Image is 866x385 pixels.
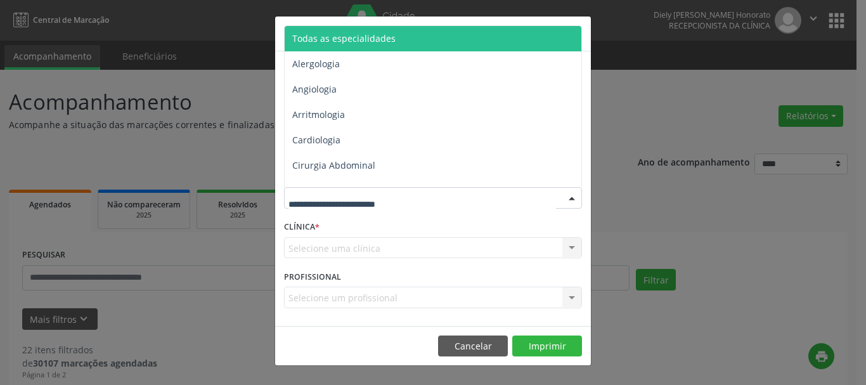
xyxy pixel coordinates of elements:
button: Close [565,16,591,48]
label: CLÍNICA [284,218,320,237]
button: Cancelar [438,336,508,357]
h5: Relatório de agendamentos [284,25,429,42]
button: Imprimir [512,336,582,357]
span: Arritmologia [292,108,345,121]
span: Cardiologia [292,134,340,146]
label: PROFISSIONAL [284,267,341,287]
span: Cirurgia Bariatrica [292,185,370,197]
span: Todas as especialidades [292,32,396,44]
span: Angiologia [292,83,337,95]
span: Alergologia [292,58,340,70]
span: Cirurgia Abdominal [292,159,375,171]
